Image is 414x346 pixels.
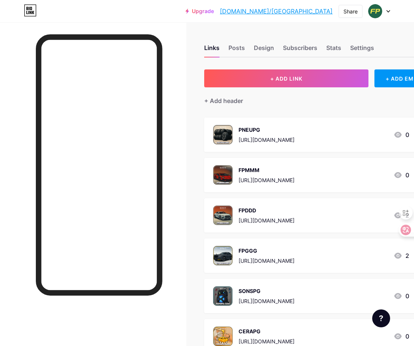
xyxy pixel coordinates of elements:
[368,4,382,18] img: xin an
[204,43,220,57] div: Links
[239,327,295,335] div: CERAPG
[239,206,295,214] div: FPDDD
[393,292,409,300] div: 0
[220,7,333,16] a: [DOMAIN_NAME]/[GEOGRAPHIC_DATA]
[213,327,233,346] img: CERAPG
[350,43,374,57] div: Settings
[204,96,243,105] div: + Add header
[186,8,214,14] a: Upgrade
[393,211,409,220] div: 2
[239,257,295,265] div: [URL][DOMAIN_NAME]
[326,43,341,57] div: Stats
[213,246,233,265] img: FPGGG
[239,287,295,295] div: SONSPG
[239,247,295,255] div: FPGGG
[393,130,409,139] div: 0
[239,337,295,345] div: [URL][DOMAIN_NAME]
[254,43,274,57] div: Design
[213,125,233,144] img: PNEUPG
[239,176,295,184] div: [URL][DOMAIN_NAME]
[393,171,409,180] div: 0
[239,297,295,305] div: [URL][DOMAIN_NAME]
[228,43,245,57] div: Posts
[343,7,358,15] div: Share
[393,332,409,341] div: 0
[213,206,233,225] img: FPDDD
[239,126,295,134] div: PNEUPG
[213,286,233,306] img: SONSPG
[283,43,317,57] div: Subscribers
[239,136,295,144] div: [URL][DOMAIN_NAME]
[213,165,233,185] img: FPMMM
[270,75,302,82] span: + ADD LINK
[239,166,295,174] div: FPMMM
[204,69,368,87] button: + ADD LINK
[239,216,295,224] div: [URL][DOMAIN_NAME]
[393,251,409,260] div: 2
